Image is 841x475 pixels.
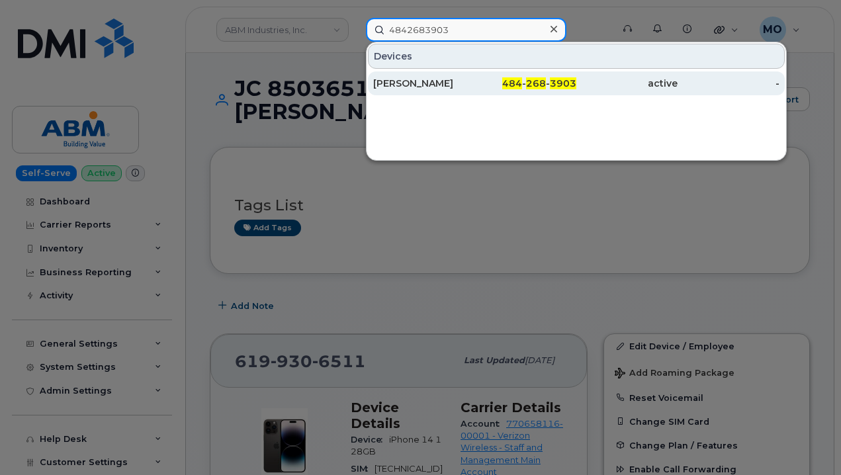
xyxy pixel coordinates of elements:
[678,77,779,90] div: -
[550,77,576,89] span: 3903
[576,77,678,90] div: active
[502,77,522,89] span: 484
[368,71,785,95] a: [PERSON_NAME]484-268-3903active-
[373,77,474,90] div: [PERSON_NAME]
[368,44,785,69] div: Devices
[526,77,546,89] span: 268
[474,77,576,90] div: - -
